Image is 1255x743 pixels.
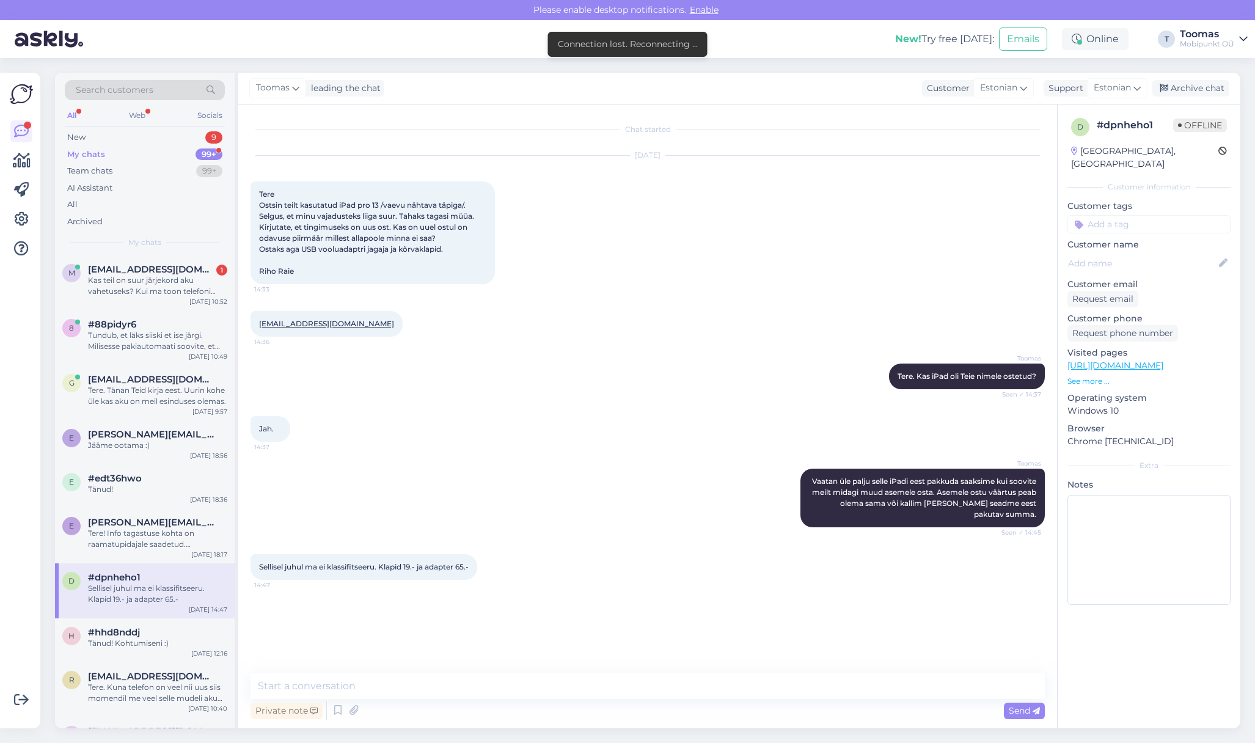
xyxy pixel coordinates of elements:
span: #88pidyr6 [88,319,136,330]
button: Emails [999,27,1047,51]
div: [DATE] [251,150,1045,161]
a: ToomasMobipunkt OÜ [1180,29,1248,49]
span: Toomas [995,459,1041,468]
div: Tere. Kuna telefon on veel nii uus siis momendil me veel selle mudeli aku vahetusega ei tegele [88,682,227,704]
p: Customer name [1067,238,1231,251]
span: Offline [1173,119,1227,132]
div: [DATE] 12:16 [191,649,227,658]
div: leading the chat [306,82,381,95]
div: Web [126,108,148,123]
span: Search customers [76,84,153,97]
div: Try free [DATE]: [895,32,994,46]
span: Send [1009,705,1040,716]
div: # dpnheho1 [1097,118,1173,133]
img: Askly Logo [10,82,33,106]
p: Customer tags [1067,200,1231,213]
span: gerdatomson@gmail.com [88,374,215,385]
span: My chats [128,237,161,248]
span: Estonian [980,81,1017,95]
span: #edt36hwo [88,473,142,484]
div: 1 [216,265,227,276]
div: Support [1044,82,1083,95]
div: Customer [922,82,970,95]
div: All [65,108,79,123]
div: Archived [67,216,103,228]
span: #dpnheho1 [88,572,141,583]
div: [DATE] 18:17 [191,550,227,559]
div: Tänud! Kohtumiseni :) [88,638,227,649]
span: acoleman8@hotmail.com [88,726,215,737]
span: Toomas [995,354,1041,363]
span: 14:33 [254,285,300,294]
span: Enable [686,4,722,15]
div: New [67,131,86,144]
div: [DATE] 14:47 [189,605,227,614]
span: h [68,631,75,640]
div: Chat started [251,124,1045,135]
span: #hhd8nddj [88,627,140,638]
span: Sellisel juhul ma ei klassifitseeru. Klapid 19.- ja adapter 65.- [259,562,469,571]
span: Estonian [1094,81,1131,95]
span: Jah. [259,424,274,433]
div: [DATE] 9:57 [192,407,227,416]
div: Tere. Tänan Teid kirja eest. Uurin kohe üle kas aku on meil esinduses olemas. [88,385,227,407]
div: Jääme ootama :) [88,440,227,451]
a: [EMAIL_ADDRESS][DOMAIN_NAME] [259,319,394,328]
p: Visited pages [1067,346,1231,359]
span: 14:47 [254,580,300,590]
b: New! [895,33,921,45]
div: Mobipunkt OÜ [1180,39,1234,49]
span: Toomas [256,81,290,95]
div: Connection lost. Reconnecting ... [558,38,698,51]
div: Socials [195,108,225,123]
div: Kas teil on suur järjekord aku vahetuseks? Kui ma toon telefoni kolmapäeval [PERSON_NAME] 10 homm... [88,275,227,297]
span: 8 [69,323,74,332]
span: e [69,521,74,530]
input: Add name [1068,257,1217,270]
span: evelin.olev@gmail.com [88,429,215,440]
span: e [69,477,74,486]
p: Operating system [1067,392,1231,404]
div: Extra [1067,460,1231,471]
span: Tere Ostsin teilt kasutatud iPad pro 13 /vaevu nähtava täpiga/. Selgus, et minu vajadusteks liiga... [259,189,474,276]
div: Request phone number [1067,325,1178,342]
span: 14:37 [254,442,300,452]
div: [DATE] 10:52 [189,297,227,306]
span: renatakumel1@gmail.com [88,671,215,682]
div: [DATE] 10:49 [189,352,227,361]
div: 99+ [196,148,222,161]
a: [URL][DOMAIN_NAME] [1067,360,1163,371]
div: Online [1062,28,1129,50]
p: Windows 10 [1067,404,1231,417]
span: emilia.bachman@gmail.com [88,517,215,528]
input: Add a tag [1067,215,1231,233]
span: e [69,433,74,442]
div: My chats [67,148,105,161]
div: Toomas [1180,29,1234,39]
div: T [1158,31,1175,48]
span: Seen ✓ 14:37 [995,390,1041,399]
p: Customer phone [1067,312,1231,325]
p: Notes [1067,478,1231,491]
div: AI Assistant [67,182,112,194]
div: [DATE] 18:36 [190,495,227,504]
p: Customer email [1067,278,1231,291]
div: [DATE] 18:56 [190,451,227,460]
div: Archive chat [1152,80,1229,97]
div: Customer information [1067,181,1231,192]
span: membergj@gmail.com [88,264,215,275]
div: Tundub, et läks siiski et ise järgi. Milisesse pakiautomaati soovite, et tellimuse saadaksime? [88,330,227,352]
span: 14:36 [254,337,300,346]
div: Tere! Info tagastuse kohta on raamatupidajale saadetud. [PERSON_NAME], et ta teostab tagastuse lä... [88,528,227,550]
div: 9 [205,131,222,144]
p: Chrome [TECHNICAL_ID] [1067,435,1231,448]
span: d [1077,122,1083,131]
div: Team chats [67,165,112,177]
div: 99+ [196,165,222,177]
p: Browser [1067,422,1231,435]
div: All [67,199,78,211]
div: [DATE] 10:40 [188,704,227,713]
p: See more ... [1067,376,1231,387]
span: d [68,576,75,585]
span: Vaatan üle palju selle iPadi eest pakkuda saaksime kui soovite meilt midagi muud asemele osta. As... [812,477,1038,519]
